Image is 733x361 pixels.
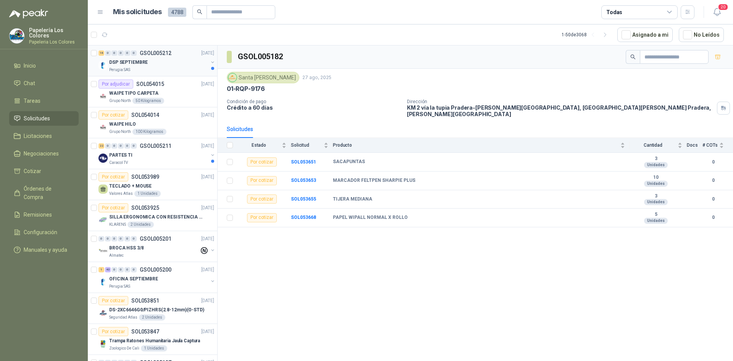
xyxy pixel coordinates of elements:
div: Por cotizar [247,176,277,185]
p: SOL053925 [131,205,159,210]
p: [DATE] [201,81,214,88]
p: GSOL005201 [140,236,171,241]
div: Por cotizar [98,203,128,212]
p: Papeleria Los Colores [29,40,79,44]
a: 0 0 0 0 0 0 GSOL005201[DATE] Company LogoBROCA HSS 3/8Almatec [98,234,216,259]
a: Órdenes de Compra [9,181,79,204]
p: Trampa Ratones Humanitaria Jaula Captura [109,337,200,345]
a: Por cotizarSOL054014[DATE] Company LogoWAIPE HILOGrupo North100 Kilogramos [88,107,217,138]
span: search [630,54,636,60]
div: 0 [118,236,124,241]
span: Solicitud [291,142,322,148]
span: Manuales y ayuda [24,246,67,254]
div: Por cotizar [98,172,128,181]
div: 22 [98,143,104,149]
b: 0 [702,214,724,221]
div: Por cotizar [98,296,128,305]
th: Producto [333,138,630,153]
b: 3 [630,156,682,162]
div: Unidades [644,199,668,205]
div: 0 [111,267,117,272]
div: 0 [124,143,130,149]
span: Cantidad [630,142,676,148]
th: Cantidad [630,138,687,153]
div: 0 [131,143,137,149]
p: Grupo North [109,98,131,104]
span: Producto [333,142,619,148]
p: OFICINA SEPTIEMBRE [109,275,158,283]
div: Todas [606,8,622,16]
p: [DATE] [201,235,214,243]
div: 16 [98,50,104,56]
p: GSOL005212 [140,50,171,56]
div: Unidades [644,181,668,187]
p: GSOL005211 [140,143,171,149]
a: SOL053653 [291,178,316,183]
img: Company Logo [98,92,108,101]
p: Perugia SAS [109,283,130,290]
a: Remisiones [9,207,79,222]
b: PAPEL WIPALL NORMAL X ROLLO [333,215,408,221]
a: Licitaciones [9,129,79,143]
p: Dirección [407,99,714,104]
p: [DATE] [201,328,214,335]
a: Solicitudes [9,111,79,126]
a: 22 0 0 0 0 0 GSOL005211[DATE] Company LogoPARTES TICaracol TV [98,141,216,166]
p: DSP SEPTIEMBRE [109,59,148,66]
div: 0 [131,236,137,241]
span: Estado [237,142,280,148]
a: 16 0 0 0 0 0 GSOL005212[DATE] Company LogoDSP SEPTIEMBREPerugia SAS [98,49,216,73]
span: Licitaciones [24,132,52,140]
div: 100 Kilogramos [132,129,166,135]
div: 2 Unidades [128,222,154,228]
div: Santa [PERSON_NAME] [227,72,299,83]
p: SOL054014 [131,112,159,118]
p: DS-2XC6646G0/PIZHRS(2.8-12mm)(O-STD) [109,306,204,314]
div: 0 [124,236,130,241]
a: SOL053655 [291,196,316,202]
img: Company Logo [10,29,24,43]
p: 27 ago, 2025 [302,74,331,81]
span: # COTs [702,142,718,148]
p: [DATE] [201,173,214,181]
div: 0 [98,236,104,241]
p: TECLADO + MOUSE [109,183,152,190]
th: Estado [237,138,291,153]
div: 0 [105,143,111,149]
span: Tareas [24,97,40,105]
div: Por cotizar [247,213,277,222]
img: Company Logo [98,277,108,287]
a: Inicio [9,58,79,73]
p: [DATE] [201,142,214,150]
div: 1 - 50 de 3068 [562,29,611,41]
img: Company Logo [98,339,108,348]
div: Unidades [644,162,668,168]
p: SOL053847 [131,329,159,334]
a: SOL053668 [291,215,316,220]
b: 0 [702,159,724,166]
div: Solicitudes [227,125,253,133]
div: 0 [118,143,124,149]
div: 1 [98,267,104,272]
span: Remisiones [24,210,52,219]
span: Configuración [24,228,57,236]
img: Company Logo [98,123,108,132]
a: Configuración [9,225,79,240]
p: Grupo North [109,129,131,135]
b: SOL053651 [291,159,316,165]
p: Perugia SAS [109,67,130,73]
button: 20 [710,5,724,19]
b: TIJERA MEDIANA [333,196,372,202]
span: Inicio [24,62,36,70]
div: 0 [111,143,117,149]
b: MARCADOR FELTPEN SHARPIE PLUS [333,178,415,184]
p: GSOL005200 [140,267,171,272]
span: Órdenes de Compra [24,185,71,201]
p: Papelería Los Colores [29,28,79,38]
b: SACAPUNTAS [333,159,365,165]
b: 5 [630,212,682,218]
div: 0 [131,267,137,272]
span: Chat [24,79,35,87]
b: 0 [702,196,724,203]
